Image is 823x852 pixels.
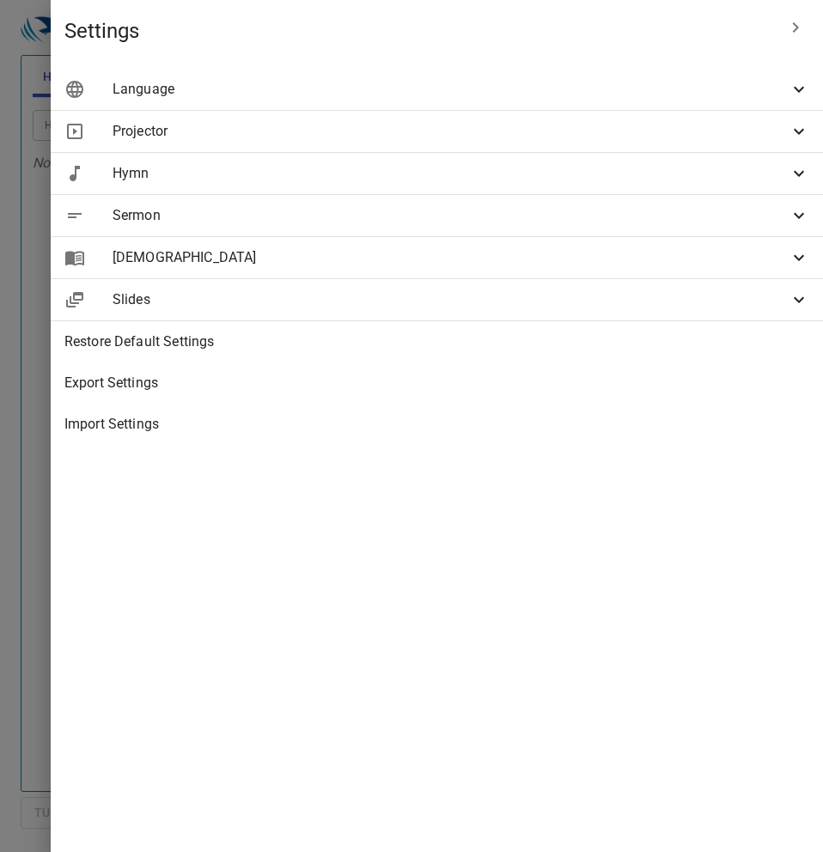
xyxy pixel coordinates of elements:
[13,141,125,154] div: O Lord, to You I Cry Out
[138,97,182,127] p: Hymns 詩
[51,69,823,110] div: Language
[51,195,823,236] div: Sermon
[51,362,823,404] div: Export Settings
[113,247,789,268] span: [DEMOGRAPHIC_DATA]
[113,121,789,142] span: Projector
[51,321,823,362] div: Restore Default Settings
[51,237,823,278] div: [DEMOGRAPHIC_DATA]
[51,279,823,320] div: Slides
[113,289,789,310] span: Slides
[64,414,809,435] span: Import Settings
[113,205,789,226] span: Sermon
[141,131,180,159] li: 406
[113,163,789,184] span: Hymn
[64,332,809,352] span: Restore Default Settings
[64,373,809,393] span: Export Settings
[113,79,789,100] span: Language
[64,17,775,45] span: Settings
[51,111,823,152] div: Projector
[51,153,823,194] div: Hymn
[51,404,823,445] div: Import Settings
